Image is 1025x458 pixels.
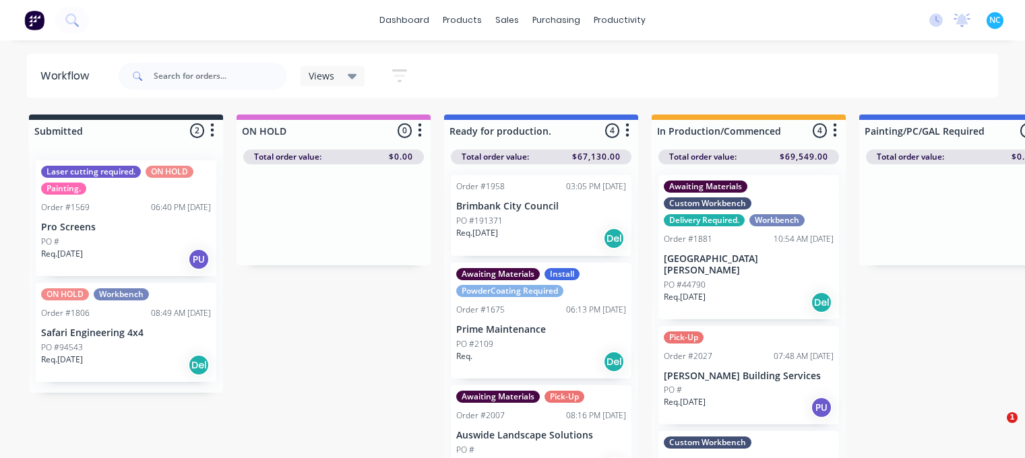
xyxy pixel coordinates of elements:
[151,307,211,319] div: 08:49 AM [DATE]
[36,160,216,276] div: Laser cutting required.ON HOLDPainting.Order #156906:40 PM [DATE]Pro ScreensPO #Req.[DATE]PU
[566,304,626,316] div: 06:13 PM [DATE]
[658,175,839,319] div: Awaiting MaterialsCustom WorkbenchDelivery Required.WorkbenchOrder #188110:54 AM [DATE][GEOGRAPHI...
[456,338,493,350] p: PO #2109
[664,253,834,276] p: [GEOGRAPHIC_DATA][PERSON_NAME]
[664,350,712,362] div: Order #2027
[489,10,526,30] div: sales
[41,183,86,195] div: Painting.
[664,370,834,382] p: [PERSON_NAME] Building Services
[254,151,321,163] span: Total order value:
[188,354,210,376] div: Del
[566,410,626,422] div: 08:16 PM [DATE]
[774,350,834,362] div: 07:48 AM [DATE]
[456,350,472,362] p: Req.
[811,397,832,418] div: PU
[545,391,584,403] div: Pick-Up
[664,291,706,303] p: Req. [DATE]
[877,151,944,163] span: Total order value:
[526,10,587,30] div: purchasing
[456,268,540,280] div: Awaiting Materials
[669,151,737,163] span: Total order value:
[456,285,563,297] div: PowderCoating Required
[780,151,828,163] span: $69,549.00
[41,248,83,260] p: Req. [DATE]
[451,175,631,256] div: Order #195803:05 PM [DATE]Brimbank City CouncilPO #191371Req.[DATE]Del
[456,391,540,403] div: Awaiting Materials
[456,444,474,456] p: PO #
[389,151,413,163] span: $0.00
[456,410,505,422] div: Order #2007
[188,249,210,270] div: PU
[154,63,287,90] input: Search for orders...
[41,236,59,248] p: PO #
[664,384,682,396] p: PO #
[664,197,751,209] div: Custom Workbench
[41,307,90,319] div: Order #1806
[41,327,211,339] p: Safari Engineering 4x4
[41,288,89,300] div: ON HOLD
[658,326,839,425] div: Pick-UpOrder #202707:48 AM [DATE][PERSON_NAME] Building ServicesPO #Req.[DATE]PU
[151,201,211,214] div: 06:40 PM [DATE]
[456,227,498,239] p: Req. [DATE]
[979,412,1012,445] iframe: Intercom live chat
[41,222,211,233] p: Pro Screens
[545,268,580,280] div: Install
[664,436,751,449] div: Custom Workbench
[462,151,529,163] span: Total order value:
[40,68,96,84] div: Workflow
[572,151,621,163] span: $67,130.00
[24,10,44,30] img: Factory
[146,166,193,178] div: ON HOLD
[566,181,626,193] div: 03:05 PM [DATE]
[774,233,834,245] div: 10:54 AM [DATE]
[664,214,745,226] div: Delivery Required.
[373,10,436,30] a: dashboard
[587,10,652,30] div: productivity
[436,10,489,30] div: products
[94,288,149,300] div: Workbench
[41,341,83,354] p: PO #94543
[456,430,626,441] p: Auswide Landscape Solutions
[456,215,503,227] p: PO #191371
[456,201,626,212] p: Brimbank City Council
[36,283,216,382] div: ON HOLDWorkbenchOrder #180608:49 AM [DATE]Safari Engineering 4x4PO #94543Req.[DATE]Del
[309,69,334,83] span: Views
[749,214,805,226] div: Workbench
[603,228,625,249] div: Del
[41,166,141,178] div: Laser cutting required.
[664,233,712,245] div: Order #1881
[664,396,706,408] p: Req. [DATE]
[1007,412,1018,423] span: 1
[664,181,747,193] div: Awaiting Materials
[664,279,706,291] p: PO #44790
[989,14,1001,26] span: NC
[456,304,505,316] div: Order #1675
[456,181,505,193] div: Order #1958
[41,354,83,366] p: Req. [DATE]
[456,324,626,335] p: Prime Maintenance
[41,201,90,214] div: Order #1569
[603,351,625,372] div: Del
[811,292,832,313] div: Del
[664,331,704,343] div: Pick-Up
[451,263,631,379] div: Awaiting MaterialsInstallPowderCoating RequiredOrder #167506:13 PM [DATE]Prime MaintenancePO #210...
